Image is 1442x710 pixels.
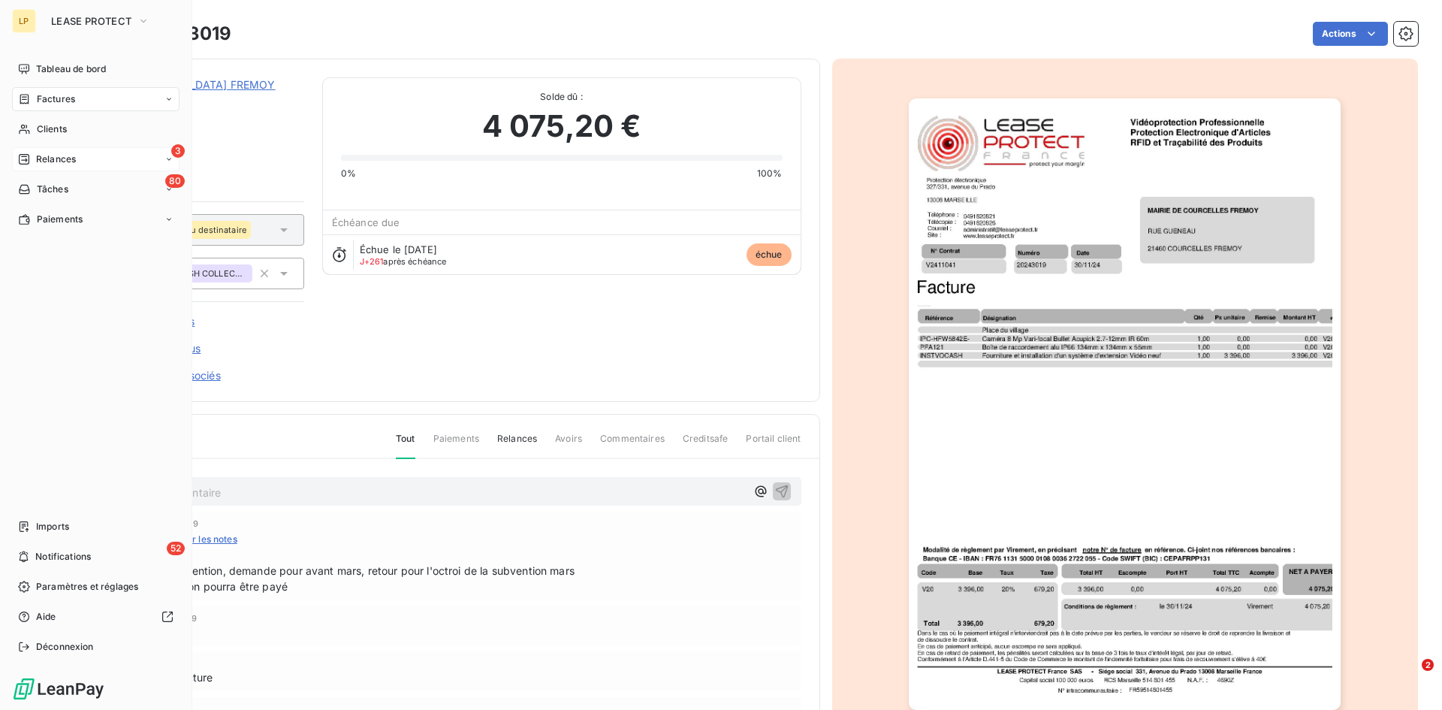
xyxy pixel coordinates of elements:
[360,243,437,255] span: Échue le [DATE]
[37,213,83,226] span: Paiements
[482,104,641,149] span: 4 075,20 €
[12,147,179,171] a: 3Relances
[1313,22,1388,46] button: Actions
[909,98,1341,710] img: invoice_thumbnail
[396,432,415,459] span: Tout
[167,542,185,555] span: 52
[747,243,792,266] span: échue
[36,62,106,76] span: Tableau de bord
[341,90,783,104] span: Solde dû :
[12,515,179,539] a: Imports
[158,533,237,546] span: Masquer les notes
[12,207,179,231] a: Paiements
[12,57,179,81] a: Tableau de bord
[12,9,36,33] div: LP
[433,432,479,458] span: Paiements
[497,432,537,458] span: Relances
[97,563,795,594] span: en attente de subvention, demande pour avant mars, retour pour l'octroi de la subvention mars une...
[37,183,68,196] span: Tâches
[36,580,138,594] span: Paramètres et réglages
[51,15,131,27] span: LEASE PROTECT
[97,549,795,563] span: Notes :
[171,144,185,158] span: 3
[36,520,69,533] span: Imports
[37,92,75,106] span: Factures
[12,87,179,111] a: Factures
[36,153,76,166] span: Relances
[12,177,179,201] a: 80Tâches
[37,122,67,136] span: Clients
[118,78,276,91] a: [GEOGRAPHIC_DATA] FREMOY
[35,550,91,563] span: Notifications
[12,117,179,141] a: Clients
[1391,659,1427,695] iframe: Intercom live chat
[360,257,447,266] span: après échéance
[757,167,783,180] span: 100%
[1422,659,1434,671] span: 2
[118,95,304,107] span: CMAIRIE21400
[600,432,665,458] span: Commentaires
[12,605,179,629] a: Aide
[12,677,105,701] img: Logo LeanPay
[360,256,384,267] span: J+261
[683,432,729,458] span: Creditsafe
[12,575,179,599] a: Paramètres et réglages
[36,610,56,624] span: Aide
[746,432,801,458] span: Portail client
[341,167,356,180] span: 0%
[36,640,94,654] span: Déconnexion
[555,432,582,458] span: Avoirs
[165,174,185,188] span: 80
[332,216,400,228] span: Échéance due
